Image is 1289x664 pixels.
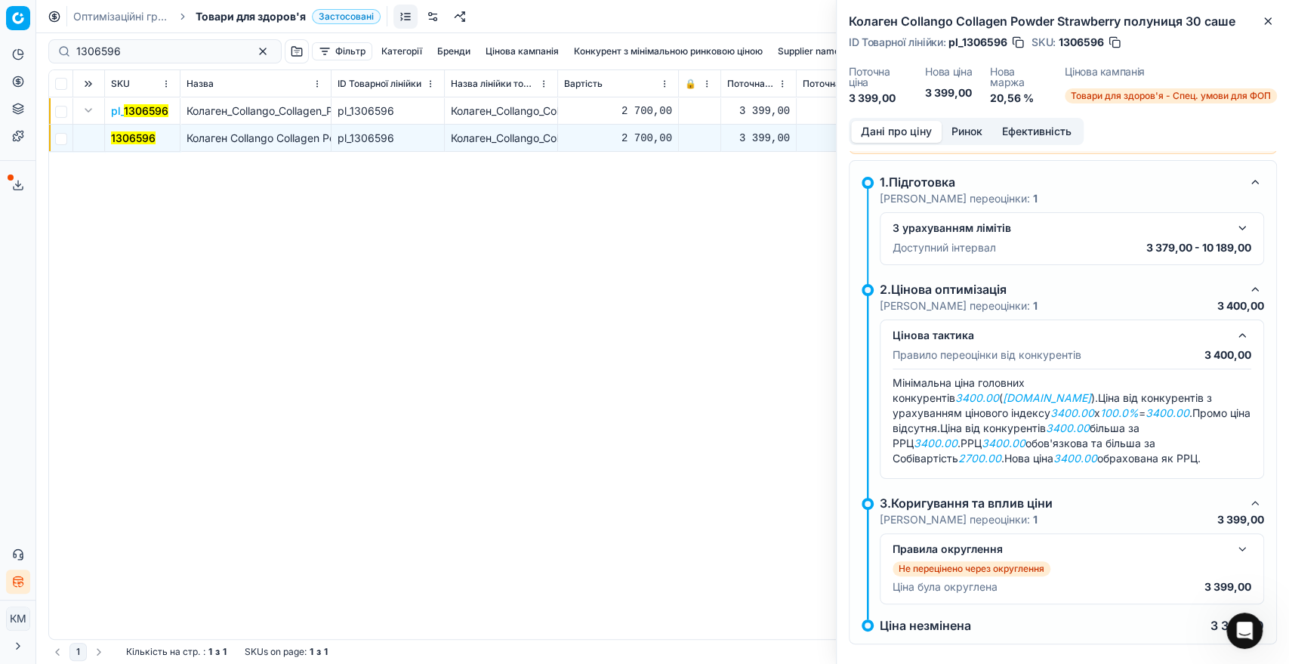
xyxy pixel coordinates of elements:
em: 3400.00 [1146,406,1189,419]
em: 3400.00 [1050,406,1094,419]
button: Цінова кампанія [480,42,565,60]
button: pl_1306596 [111,103,168,119]
strong: з [316,646,321,658]
span: ID Товарної лінійки [338,78,421,90]
p: 3 399,00 [1217,512,1264,527]
div: 3.Коригування та вплив ціни [880,494,1240,512]
span: Поточна ціна [727,78,775,90]
div: 1.Підготовка [880,173,1240,191]
button: Expand all [79,75,97,93]
div: 3 399,00 [727,103,790,119]
p: 3 399,00 [1204,579,1251,595]
span: SKUs on page : [245,646,307,658]
span: КM [7,607,29,630]
p: [PERSON_NAME] переоцінки: [880,298,1038,313]
span: Вартість [564,78,603,90]
p: [PERSON_NAME] переоцінки: [880,512,1038,527]
button: Ринок [942,121,992,143]
span: Товари для здоров'яЗастосовані [196,9,381,24]
div: 3 399,00 [727,131,790,146]
a: Оптимізаційні групи [73,9,170,24]
p: Доступний інтервал [893,240,996,255]
iframe: Intercom live chat [1226,613,1263,649]
dt: Поточна ціна [849,66,907,88]
button: Supplier name [772,42,846,60]
div: З урахуванням лімітів [893,221,1227,236]
div: 2.Цінова оптимізація [880,280,1240,298]
button: Go to previous page [48,643,66,661]
p: Ціна була округлена [893,579,998,595]
span: pl_1306596 [948,35,1007,50]
div: 3 399,00 [803,103,903,119]
span: ID Товарної лінійки : [849,37,945,48]
div: 2 700,00 [564,131,672,146]
dd: 20,56 % [990,91,1047,106]
strong: 1 [310,646,313,658]
input: Пошук по SKU або назві [76,44,242,59]
span: Колаген_Collango_Collagen_Powder_Strawberry_полуниця_30_саше [187,104,524,117]
span: pl_ [111,103,168,119]
p: 3 400,00 [1204,347,1251,363]
span: 🔒 [685,78,696,90]
mark: 1306596 [111,131,156,144]
mark: 1306596 [124,104,168,117]
button: Expand [79,101,97,119]
span: Нова ціна обрахована як РРЦ. [1004,452,1201,465]
p: [PERSON_NAME] переоцінки: [880,191,1038,206]
p: Правило переоцінки від конкурентів [893,347,1081,363]
p: 3 379,00 - 10 189,00 [1146,240,1251,255]
div: pl_1306596 [338,103,438,119]
p: Не перецінено через округлення [899,563,1044,575]
strong: 1 [1033,299,1038,312]
div: : [126,646,227,658]
p: 3 399,00 [1210,619,1264,632]
dt: Цінова кампанія [1065,66,1277,82]
em: 3400.00 [1046,422,1090,434]
div: pl_1306596 [338,131,438,146]
em: 3400.00 [982,437,1025,449]
span: Ціна від конкурентів більша за РРЦ . [893,422,1139,449]
button: Конкурент з мінімальною ринковою ціною [568,42,769,60]
strong: 1 [223,646,227,658]
nav: pagination [48,643,108,661]
span: Назва лінійки товарів [451,78,536,90]
button: Бренди [431,42,476,60]
em: 100.0% [1100,406,1139,419]
span: Колаген Collango Collagen Powder Strawberry полуниця 30 саше [187,131,517,144]
strong: 1 [324,646,328,658]
h2: Колаген Collango Collagen Powder Strawberry полуниця 30 саше [849,12,1277,30]
button: Категорії [375,42,428,60]
strong: 1 [208,646,212,658]
dd: 3 399,00 [925,85,972,106]
button: Go to next page [90,643,108,661]
button: Фільтр [312,42,372,60]
span: 1306596 [1059,35,1104,50]
button: Ефективність [992,121,1081,143]
em: 3400.00 [1053,452,1097,465]
em: 3400.00 [914,437,957,449]
em: 2700.00 [958,452,1001,465]
span: Товари для здоров'я [196,9,306,24]
div: Цінова тактика [893,328,1227,343]
span: SKU : [1032,37,1056,48]
span: Поточна промо ціна [803,78,888,90]
span: РРЦ обов'язкова та більша за Собівартість . [893,437,1155,465]
div: 3 399,00 [803,131,903,146]
dd: 3 399,00 [849,91,907,106]
div: 2 700,00 [564,103,672,119]
div: Колаген_Collango_Collagen_Powder_Strawberry_полуниця_30_саше [451,131,551,146]
div: Колаген_Collango_Collagen_Powder_Strawberry_полуниця_30_саше [451,103,551,119]
button: КM [6,607,30,631]
span: Мінімальна ціна головних конкурентів ( ). [893,376,1098,404]
strong: 1 [1033,192,1038,205]
p: 3 400,00 [1217,298,1264,313]
strong: 1 [1033,513,1038,526]
span: SKU [111,78,130,90]
span: Товари для здоров'я - Спец. умови для ФОП [1065,88,1277,103]
strong: з [215,646,220,658]
span: Застосовані [312,9,381,24]
span: Кількість на стр. [126,646,200,658]
div: Правила округлення [893,542,1227,557]
dt: Нова маржа [990,66,1047,88]
span: Назва [187,78,214,90]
